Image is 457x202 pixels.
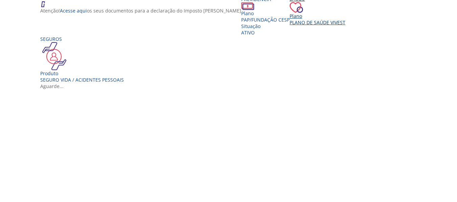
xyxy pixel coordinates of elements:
[40,77,124,83] div: Seguro Vida / Acidentes Pessoais
[241,23,290,29] div: Situação
[40,83,422,89] div: Aguarde...
[290,2,303,13] img: ico_coracao.png
[290,19,345,26] span: Plano de Saúde VIVEST
[60,7,87,14] a: Acesse aqui
[241,29,255,36] span: Ativo
[40,70,124,77] div: Produto
[40,7,241,14] p: Atenção! os seus documentos para a declaração do Imposto [PERSON_NAME]
[40,36,124,83] a: Seguros Produto Seguro Vida / Acidentes Pessoais
[40,42,68,70] img: ico_seguros.png
[241,2,254,10] img: ico_dinheiro.png
[241,10,290,17] div: Plano
[241,17,290,23] span: PAP/Fundação CESP
[290,13,345,19] div: Plano
[40,36,124,42] div: Seguros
